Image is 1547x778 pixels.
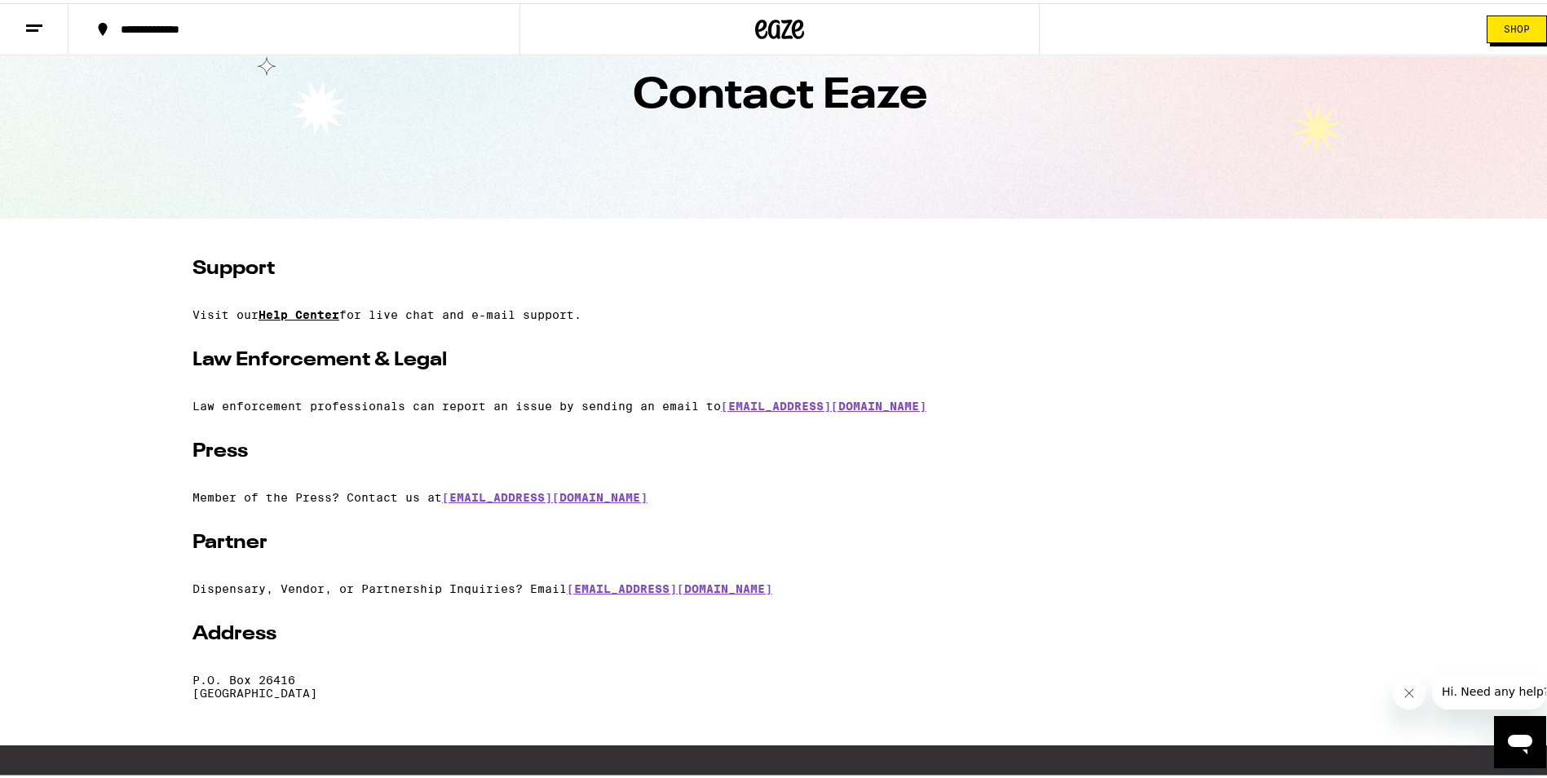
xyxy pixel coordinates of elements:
[192,670,1367,696] p: P.O. Box 26416 [GEOGRAPHIC_DATA]
[1494,713,1546,765] iframe: Button to launch messaging window
[1393,674,1425,706] iframe: Close message
[192,396,1367,409] p: Law enforcement professionals can report an issue by sending an email to
[721,396,926,409] a: [EMAIL_ADDRESS][DOMAIN_NAME]
[442,488,648,501] a: [EMAIL_ADDRESS][DOMAIN_NAME]
[1504,21,1530,31] span: Shop
[192,527,1367,553] h2: Partner
[192,488,1367,501] p: Member of the Press? Contact us at
[192,253,1367,279] h2: Support
[1432,670,1546,706] iframe: Message from company
[192,305,1367,318] p: Visit our for live chat and e-mail support.
[1487,12,1547,40] button: Shop
[192,344,1367,370] h2: Law Enforcement & Legal
[192,579,1367,592] p: Dispensary, Vendor, or Partnership Inquiries? Email
[567,579,772,592] a: [EMAIL_ADDRESS][DOMAIN_NAME]
[259,305,339,318] a: Help Center
[192,618,1367,644] h2: Address
[192,435,1367,462] h2: Press
[192,72,1367,114] h1: Contact Eaze
[10,11,117,24] span: Hi. Need any help?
